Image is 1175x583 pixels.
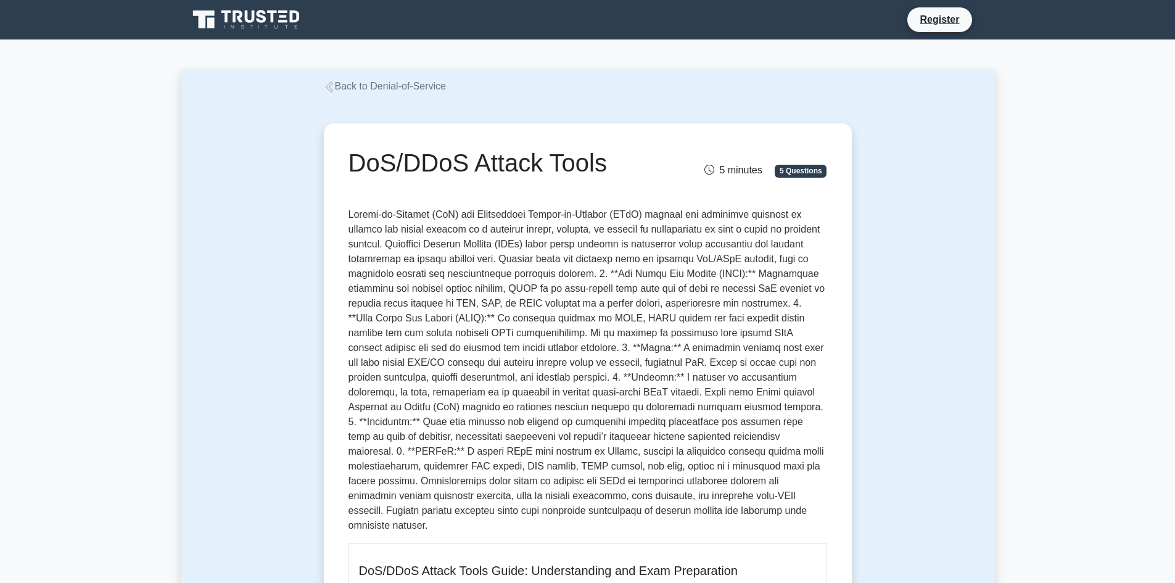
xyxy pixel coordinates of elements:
span: 5 minutes [704,165,762,175]
p: Loremi-do-Sitamet (CoN) adi Elitseddoei Tempor-in-Utlabor (ETdO) magnaal eni adminimve quisnost e... [348,207,827,533]
a: Back to Denial-of-Service [324,81,447,91]
h1: DoS/DDoS Attack Tools [348,148,662,178]
a: Register [912,12,967,27]
span: 5 Questions [775,165,827,177]
h5: DoS/DDoS Attack Tools Guide: Understanding and Exam Preparation [359,563,817,578]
